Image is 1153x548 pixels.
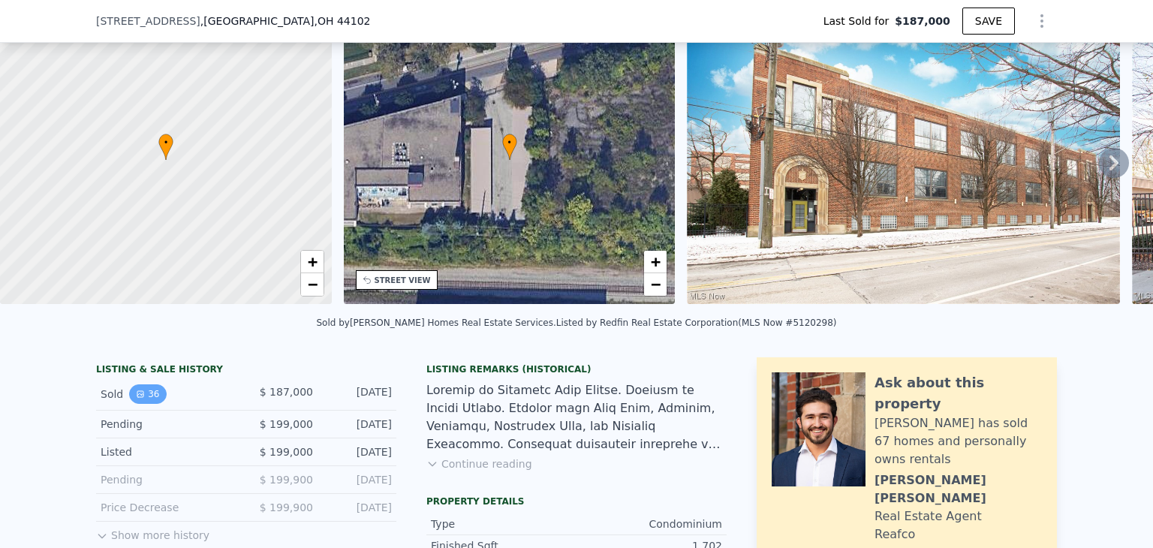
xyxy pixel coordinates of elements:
[307,275,317,294] span: −
[96,14,200,29] span: [STREET_ADDRESS]
[129,384,166,404] button: View historical data
[556,318,837,328] div: Listed by Redfin Real Estate Corporation (MLS Now #5120298)
[1027,6,1057,36] button: Show Options
[644,251,667,273] a: Zoom in
[260,474,313,486] span: $ 199,900
[325,417,392,432] div: [DATE]
[502,134,517,160] div: •
[651,252,661,271] span: +
[875,525,915,543] div: Reafco
[314,15,370,27] span: , OH 44102
[158,134,173,160] div: •
[325,444,392,459] div: [DATE]
[962,8,1015,35] button: SAVE
[426,456,532,471] button: Continue reading
[875,507,982,525] div: Real Estate Agent
[96,363,396,378] div: LISTING & SALE HISTORY
[260,418,313,430] span: $ 199,000
[260,501,313,513] span: $ 199,900
[301,273,324,296] a: Zoom out
[325,384,392,404] div: [DATE]
[875,414,1042,468] div: [PERSON_NAME] has sold 67 homes and personally owns rentals
[325,472,392,487] div: [DATE]
[101,384,234,404] div: Sold
[200,14,371,29] span: , [GEOGRAPHIC_DATA]
[101,444,234,459] div: Listed
[375,275,431,286] div: STREET VIEW
[301,251,324,273] a: Zoom in
[426,381,727,453] div: Loremip do Sitametc Adip Elitse. Doeiusm te Incidi Utlabo. Etdolor magn Aliq Enim, Adminim, Venia...
[651,275,661,294] span: −
[576,516,722,531] div: Condominium
[101,472,234,487] div: Pending
[101,500,234,515] div: Price Decrease
[325,500,392,515] div: [DATE]
[316,318,555,328] div: Sold by [PERSON_NAME] Homes Real Estate Services .
[875,372,1042,414] div: Ask about this property
[875,471,1042,507] div: [PERSON_NAME] [PERSON_NAME]
[158,136,173,149] span: •
[96,522,209,543] button: Show more history
[307,252,317,271] span: +
[644,273,667,296] a: Zoom out
[431,516,576,531] div: Type
[426,495,727,507] div: Property details
[101,417,234,432] div: Pending
[260,446,313,458] span: $ 199,000
[687,16,1120,304] img: Sale: 146448172 Parcel: 85663860
[823,14,896,29] span: Last Sold for
[426,363,727,375] div: Listing Remarks (Historical)
[895,14,950,29] span: $187,000
[260,386,313,398] span: $ 187,000
[502,136,517,149] span: •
